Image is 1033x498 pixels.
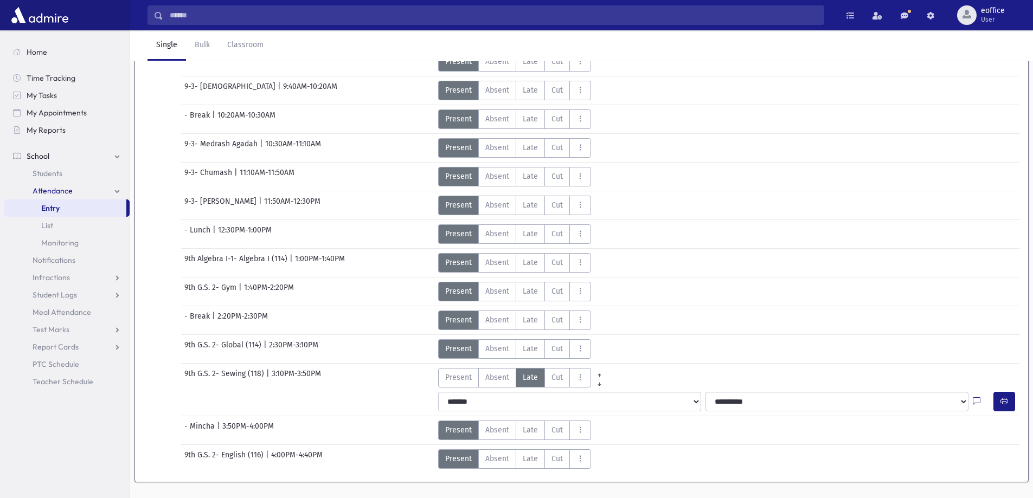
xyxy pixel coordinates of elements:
a: Teacher Schedule [4,373,130,390]
span: 9-3- Chumash [184,167,234,186]
span: 3:50PM-4:00PM [222,421,274,440]
span: 9-3- [DEMOGRAPHIC_DATA] [184,81,278,100]
span: Present [445,228,472,240]
span: Entry [41,203,60,213]
span: | [217,421,222,440]
div: AttTypes [438,282,591,301]
a: Infractions [4,269,130,286]
span: Home [27,47,47,57]
span: Meal Attendance [33,307,91,317]
span: Monitoring [41,238,79,248]
span: Absent [485,228,509,240]
span: Absent [485,199,509,211]
span: Cut [551,286,563,297]
span: - Break [184,109,212,129]
a: Notifications [4,251,130,269]
span: Present [445,142,472,153]
span: 10:30AM-11:10AM [265,138,321,158]
span: Student Logs [33,290,77,300]
span: | [212,109,217,129]
span: Cut [551,424,563,436]
a: List [4,217,130,234]
a: Student Logs [4,286,130,303]
span: 1:40PM-2:20PM [244,282,294,301]
a: Home [4,43,130,61]
span: | [266,368,272,387]
a: My Tasks [4,87,130,104]
a: My Appointments [4,104,130,121]
span: Late [523,142,538,153]
div: AttTypes [438,253,591,273]
span: 9-3- Tefila [184,52,221,72]
span: 9:00AM-9:40AM [226,52,278,72]
span: List [41,221,53,230]
a: Students [4,165,130,182]
span: 1:00PM-1:40PM [295,253,345,273]
span: Absent [485,85,509,96]
a: Time Tracking [4,69,130,87]
span: 9:40AM-10:20AM [283,81,337,100]
span: | [213,224,218,244]
span: | [212,311,217,330]
span: Late [523,453,538,464]
span: Present [445,314,472,326]
span: Cut [551,257,563,268]
div: AttTypes [438,109,591,129]
span: 9-3- Medrash Agadah [184,138,260,158]
span: Absent [485,424,509,436]
a: Classroom [219,30,272,61]
span: Late [523,228,538,240]
span: Notifications [33,255,75,265]
span: Time Tracking [27,73,75,83]
span: 9th G.S. 2- English (116) [184,449,266,469]
span: Report Cards [33,342,79,352]
span: Absent [485,453,509,464]
div: AttTypes [438,339,591,359]
span: 9th G.S. 2- Sewing (118) [184,368,266,387]
span: Attendance [33,186,73,196]
span: Cut [551,113,563,125]
span: eoffice [981,7,1005,15]
div: AttTypes [438,138,591,158]
a: All Later [591,377,608,385]
span: School [27,151,49,161]
span: 3:10PM-3:50PM [272,368,321,387]
span: Absent [485,257,509,268]
span: Cut [551,314,563,326]
a: School [4,147,130,165]
span: Absent [485,142,509,153]
div: AttTypes [438,224,591,244]
span: Students [33,169,62,178]
span: | [234,167,240,186]
span: Absent [485,372,509,383]
span: Test Marks [33,325,69,334]
span: 12:30PM-1:00PM [218,224,272,244]
span: Absent [485,113,509,125]
span: My Tasks [27,90,57,100]
span: Late [523,424,538,436]
span: Cut [551,85,563,96]
span: Late [523,171,538,182]
span: Cut [551,372,563,383]
span: Present [445,113,472,125]
span: Late [523,343,538,354]
span: Late [523,372,538,383]
a: Report Cards [4,338,130,355]
span: 2:20PM-2:30PM [217,311,268,330]
a: Single [147,30,186,61]
span: Present [445,372,472,383]
span: Late [523,85,538,96]
span: Present [445,85,472,96]
span: Late [523,314,538,326]
span: Present [445,343,472,354]
span: Late [523,257,538,268]
div: AttTypes [438,421,591,440]
span: | [290,253,295,273]
span: My Reports [27,125,66,135]
span: Late [523,286,538,297]
span: Cut [551,142,563,153]
div: AttTypes [438,449,591,469]
span: Absent [485,56,509,67]
span: Cut [551,453,563,464]
a: Monitoring [4,234,130,251]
